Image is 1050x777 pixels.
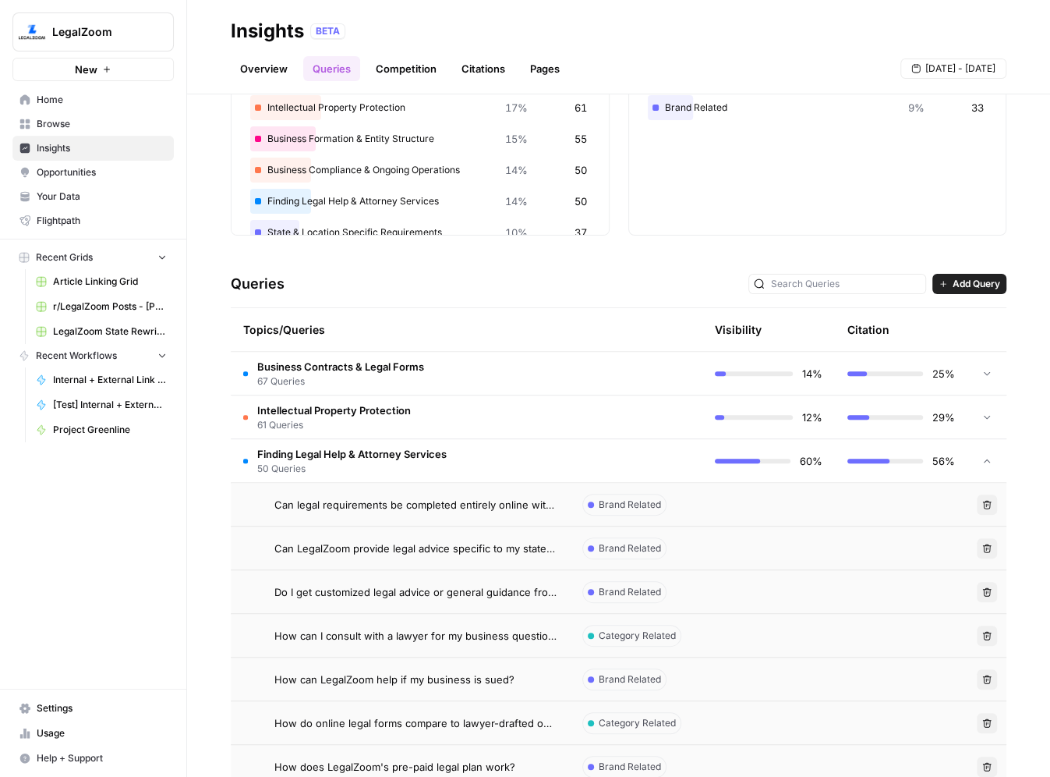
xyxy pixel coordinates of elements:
a: Usage [12,721,174,746]
a: r/LegalZoom Posts - [PERSON_NAME] [29,294,174,319]
span: 25% [932,366,955,381]
span: New [75,62,97,77]
a: Project Greenline [29,417,174,442]
div: BETA [310,23,345,39]
span: 50 [574,193,587,209]
span: Browse [37,117,167,131]
div: Business Formation & Entity Structure [250,126,590,151]
span: Add Query [953,277,1000,291]
span: 29% [932,410,955,425]
span: 10% [505,225,528,240]
span: Article Linking Grid [53,275,167,289]
span: Brand Related [599,541,661,555]
div: Citation [847,308,889,351]
span: Internal + External Link Addition [53,373,167,387]
input: Search Queries [771,276,921,292]
div: State & Location Specific Requirements [250,220,590,245]
span: 33 [971,100,984,115]
span: Can LegalZoom provide legal advice specific to my state laws? [274,541,557,556]
span: 56% [932,453,955,469]
div: Brand Related [648,95,988,120]
span: How can LegalZoom help if my business is sued? [274,672,514,687]
a: Home [12,87,174,112]
div: Intellectual Property Protection [250,95,590,120]
span: 61 [574,100,587,115]
span: Usage [37,726,167,740]
a: Article Linking Grid [29,269,174,294]
div: Topics/Queries [243,308,557,351]
span: Help + Support [37,751,167,765]
span: 55 [574,131,587,147]
span: Brand Related [599,672,661,687]
span: Intellectual Property Protection [257,403,411,418]
a: Competition [366,56,446,81]
span: 12% [802,410,822,425]
span: How do online legal forms compare to lawyer-drafted ones? [274,715,557,731]
span: 9% [908,100,924,115]
span: 17% [505,100,528,115]
span: 14% [505,162,528,178]
span: Insights [37,141,167,155]
span: r/LegalZoom Posts - [PERSON_NAME] [53,300,167,314]
a: [Test] Internal + External Link Addition [29,392,174,417]
div: Insights [231,19,304,44]
a: Flightpath [12,208,174,233]
span: 14% [802,366,822,381]
span: 14% [505,193,528,209]
a: Opportunities [12,160,174,185]
span: Business Contracts & Legal Forms [257,359,424,374]
span: Recent Grids [36,250,93,264]
button: Workspace: LegalZoom [12,12,174,51]
a: Browse [12,112,174,137]
span: Flightpath [37,214,167,228]
button: Recent Workflows [12,344,174,367]
a: Internal + External Link Addition [29,367,174,392]
span: 61 Queries [257,418,411,432]
div: Visibility [715,322,762,338]
button: Recent Grids [12,246,174,269]
span: Finding Legal Help & Attorney Services [257,446,447,462]
span: 67 Queries [257,374,424,388]
span: Do I get customized legal advice or general guidance from LegalZoom? [274,584,557,600]
span: 37 [574,225,587,240]
span: [DATE] - [DATE] [925,62,995,76]
button: [DATE] - [DATE] [900,59,1006,79]
span: LegalZoom [52,24,147,40]
button: Add Query [932,274,1006,294]
span: 15% [505,131,528,147]
span: Home [37,93,167,107]
button: New [12,58,174,81]
span: Category Related [599,716,676,730]
a: Insights [12,136,174,161]
a: Queries [303,56,360,81]
span: How can I consult with a lawyer for my business questions? [274,628,557,644]
span: Brand Related [599,498,661,512]
span: Your Data [37,190,167,204]
img: LegalZoom Logo [18,18,46,46]
span: Can legal requirements be completed entirely online with LegalZoom? [274,497,557,513]
span: 60% [800,453,822,469]
span: 50 [574,162,587,178]
h3: Queries [231,273,285,295]
div: Finding Legal Help & Attorney Services [250,189,590,214]
a: Pages [521,56,569,81]
span: Category Related [599,629,676,643]
span: How does LegalZoom's pre-paid legal plan work? [274,759,515,775]
div: Business Compliance & Ongoing Operations [250,158,590,183]
span: LegalZoom State Rewrites INC [53,325,167,339]
span: Opportunities [37,165,167,179]
span: Brand Related [599,760,661,774]
button: Help + Support [12,746,174,771]
span: Recent Workflows [36,349,117,363]
a: Settings [12,696,174,721]
a: LegalZoom State Rewrites INC [29,319,174,344]
span: 50 Queries [257,462,447,476]
a: Overview [231,56,297,81]
span: Brand Related [599,585,661,599]
a: Your Data [12,184,174,209]
span: Settings [37,701,167,715]
span: Project Greenline [53,423,167,437]
span: [Test] Internal + External Link Addition [53,398,167,412]
a: Citations [452,56,514,81]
